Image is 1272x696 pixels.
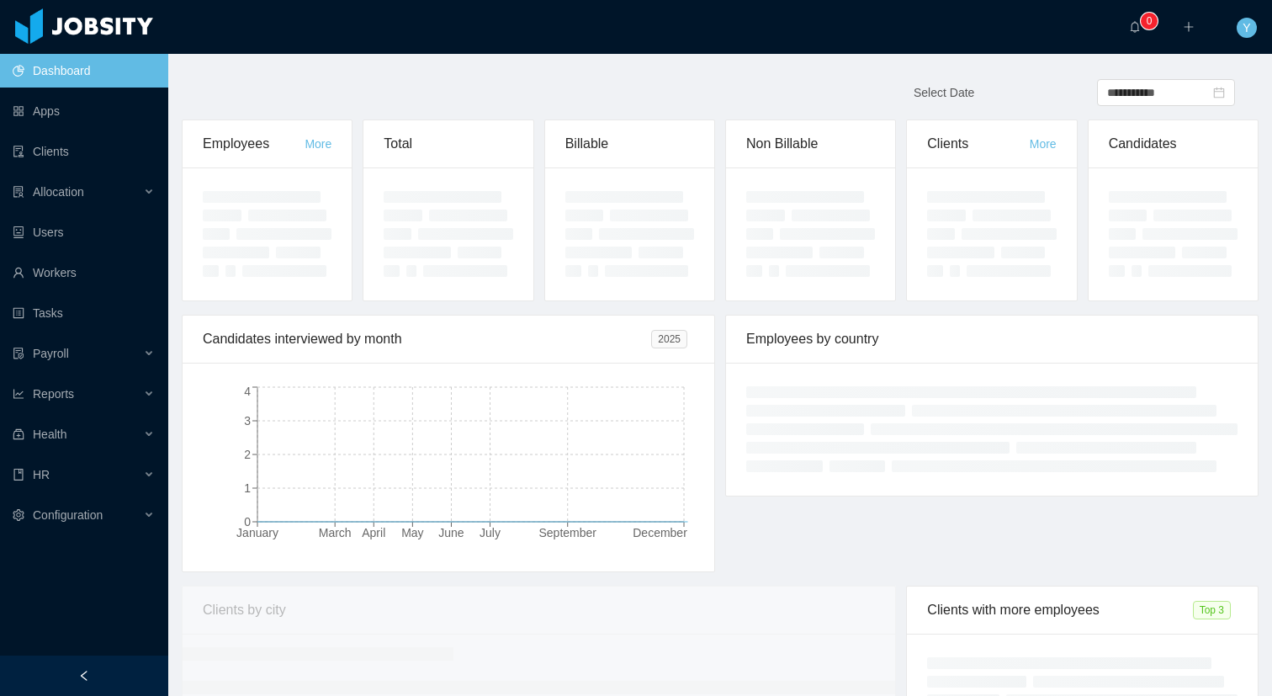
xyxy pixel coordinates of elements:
[236,526,278,539] tspan: January
[927,120,1029,167] div: Clients
[746,120,875,167] div: Non Billable
[33,185,84,199] span: Allocation
[203,316,651,363] div: Candidates interviewed by month
[244,448,251,461] tspan: 2
[244,414,251,428] tspan: 3
[244,481,251,495] tspan: 1
[13,94,155,128] a: icon: appstoreApps
[244,385,251,398] tspan: 4
[1243,18,1250,38] span: Y
[1030,137,1057,151] a: More
[13,256,155,290] a: icon: userWorkers
[13,428,24,440] i: icon: medicine-box
[33,428,66,441] span: Health
[13,296,155,330] a: icon: profileTasks
[1129,21,1141,33] i: icon: bell
[651,330,687,348] span: 2025
[13,469,24,481] i: icon: book
[13,509,24,521] i: icon: setting
[319,526,352,539] tspan: March
[244,515,251,529] tspan: 0
[13,135,155,168] a: icon: auditClients
[1193,601,1231,619] span: Top 3
[633,526,687,539] tspan: December
[480,526,501,539] tspan: July
[13,54,155,88] a: icon: pie-chartDashboard
[1183,21,1195,33] i: icon: plus
[746,316,1238,363] div: Employees by country
[305,137,331,151] a: More
[33,508,103,522] span: Configuration
[927,587,1192,634] div: Clients with more employees
[13,186,24,198] i: icon: solution
[1109,120,1238,167] div: Candidates
[13,348,24,359] i: icon: file-protect
[438,526,464,539] tspan: June
[1141,13,1158,29] sup: 0
[33,387,74,401] span: Reports
[203,120,305,167] div: Employees
[13,215,155,249] a: icon: robotUsers
[362,526,385,539] tspan: April
[33,468,50,481] span: HR
[401,526,423,539] tspan: May
[384,120,512,167] div: Total
[1213,87,1225,98] i: icon: calendar
[565,120,694,167] div: Billable
[914,86,974,99] span: Select Date
[13,388,24,400] i: icon: line-chart
[33,347,69,360] span: Payroll
[538,526,596,539] tspan: September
